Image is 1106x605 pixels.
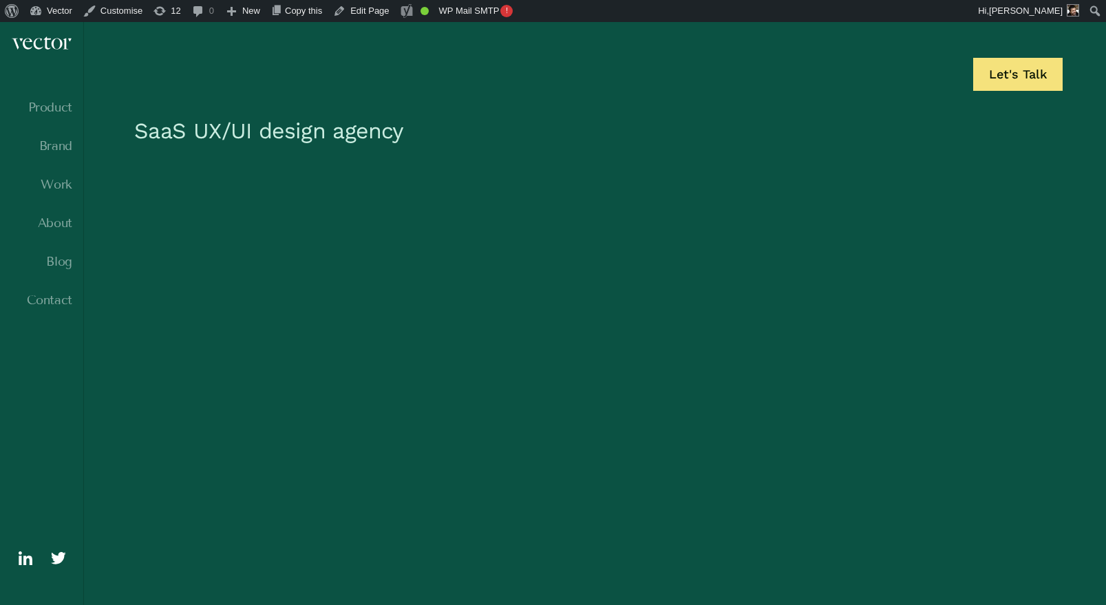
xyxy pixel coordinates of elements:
h1: SaaS UX/UI design agency [127,110,1063,158]
a: About [11,216,72,230]
span: ! [500,5,513,17]
a: Work [11,178,72,191]
a: Contact [11,293,72,307]
a: Let's Talk [973,58,1063,91]
a: Product [11,100,72,114]
a: Blog [11,255,72,268]
div: Good [421,7,429,15]
span: [PERSON_NAME] [989,6,1063,16]
a: Brand [11,139,72,153]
